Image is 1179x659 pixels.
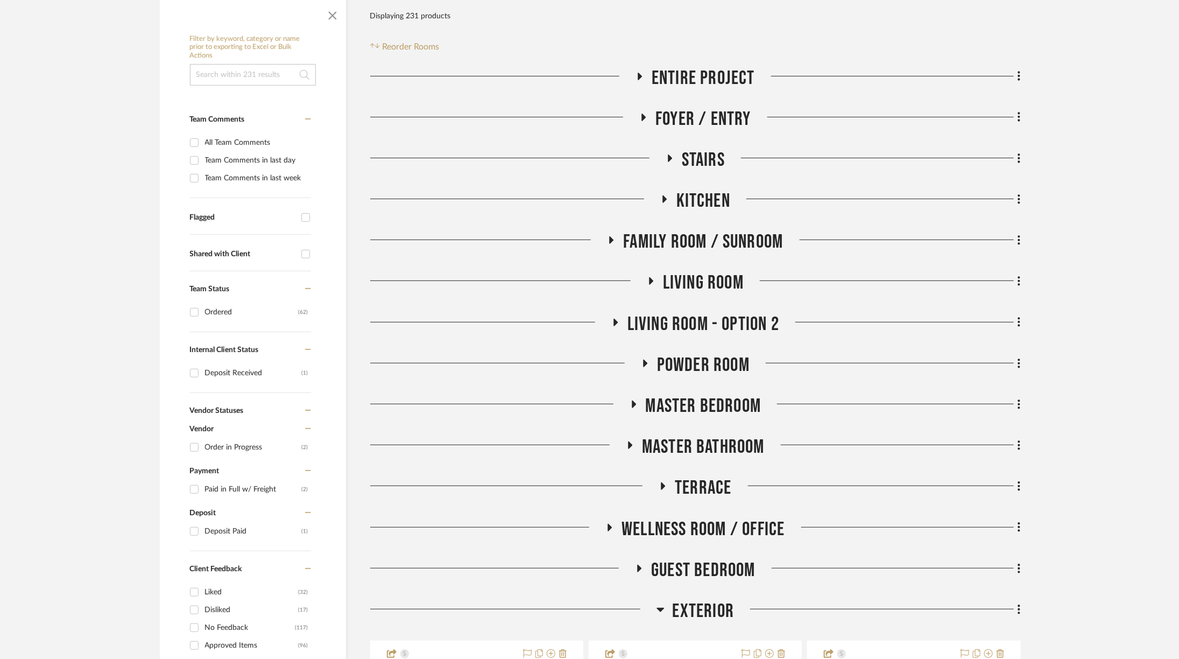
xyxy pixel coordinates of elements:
div: Deposit Paid [205,523,302,540]
span: Payment [190,467,220,475]
span: Reorder Rooms [382,40,439,53]
span: Vendor [190,425,214,433]
span: Family Room / Sunroom [623,230,783,254]
div: (2) [302,481,308,498]
span: Team Status [190,285,230,293]
div: Deposit Received [205,364,302,382]
span: Master Bathroom [642,436,765,459]
span: Wellness Room / Office [622,518,785,541]
span: Powder Room [657,354,750,377]
div: (1) [302,523,308,540]
span: Guest Bedroom [651,559,756,582]
div: All Team Comments [205,134,308,151]
div: (96) [299,637,308,654]
span: Exterior [673,600,735,623]
button: Reorder Rooms [370,40,440,53]
div: Order in Progress [205,439,302,456]
span: Stairs [682,149,725,172]
div: Paid in Full w/ Freight [205,481,302,498]
span: Living Room [663,271,744,295]
span: Kitchen [676,190,730,213]
div: Flagged [190,213,296,222]
button: Close [322,3,343,24]
div: Team Comments in last day [205,152,308,169]
span: Terrace [675,476,731,500]
div: Ordered [205,304,299,321]
div: (2) [302,439,308,456]
div: Approved Items [205,637,299,654]
span: Deposit [190,509,216,517]
span: Client Feedback [190,565,242,573]
div: (32) [299,584,308,601]
div: (62) [299,304,308,321]
div: No Feedback [205,619,295,636]
span: Living Room - Option 2 [627,313,779,336]
div: Liked [205,584,299,601]
span: Foyer / Entry [655,108,751,131]
div: Shared with Client [190,250,296,259]
input: Search within 231 results [190,64,316,86]
span: Entire Project [652,67,755,90]
h6: Filter by keyword, category or name prior to exporting to Excel or Bulk Actions [190,35,316,60]
span: Team Comments [190,116,245,123]
div: Disliked [205,601,299,619]
div: (17) [299,601,308,619]
span: Vendor Statuses [190,407,244,415]
div: (1) [302,364,308,382]
div: (117) [295,619,308,636]
span: Master Bedroom [646,395,761,418]
div: Displaying 231 products [370,5,451,27]
div: Team Comments in last week [205,170,308,187]
span: Internal Client Status [190,346,259,354]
